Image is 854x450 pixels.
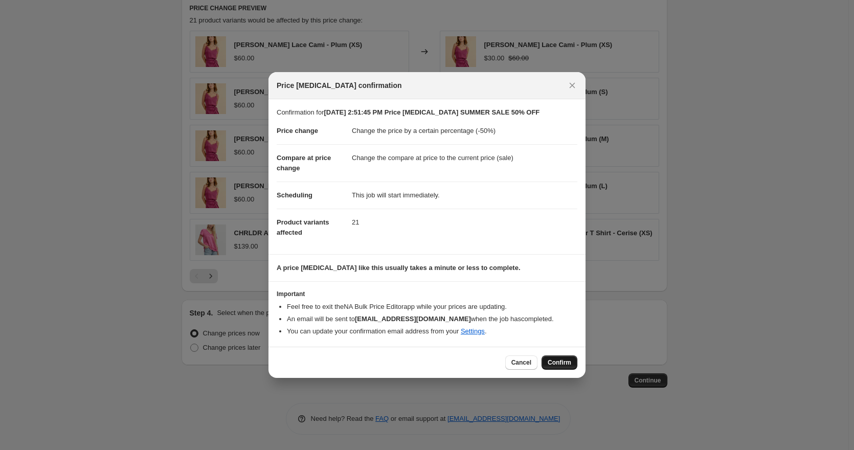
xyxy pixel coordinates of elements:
button: Close [565,78,579,93]
button: Cancel [505,355,537,370]
dd: 21 [352,209,577,236]
p: Confirmation for [277,107,577,118]
button: Confirm [542,355,577,370]
li: An email will be sent to when the job has completed . [287,314,577,324]
li: You can update your confirmation email address from your . [287,326,577,336]
b: [EMAIL_ADDRESS][DOMAIN_NAME] [355,315,471,323]
span: Price [MEDICAL_DATA] confirmation [277,80,402,91]
dd: This job will start immediately. [352,182,577,209]
span: Scheduling [277,191,312,199]
a: Settings [461,327,485,335]
h3: Important [277,290,577,298]
dd: Change the compare at price to the current price (sale) [352,144,577,171]
dd: Change the price by a certain percentage (-50%) [352,118,577,144]
span: Confirm [548,358,571,367]
span: Product variants affected [277,218,329,236]
span: Compare at price change [277,154,331,172]
li: Feel free to exit the NA Bulk Price Editor app while your prices are updating. [287,302,577,312]
span: Cancel [511,358,531,367]
span: Price change [277,127,318,134]
b: A price [MEDICAL_DATA] like this usually takes a minute or less to complete. [277,264,521,272]
b: [DATE] 2:51:45 PM Price [MEDICAL_DATA] SUMMER SALE 50% OFF [324,108,540,116]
